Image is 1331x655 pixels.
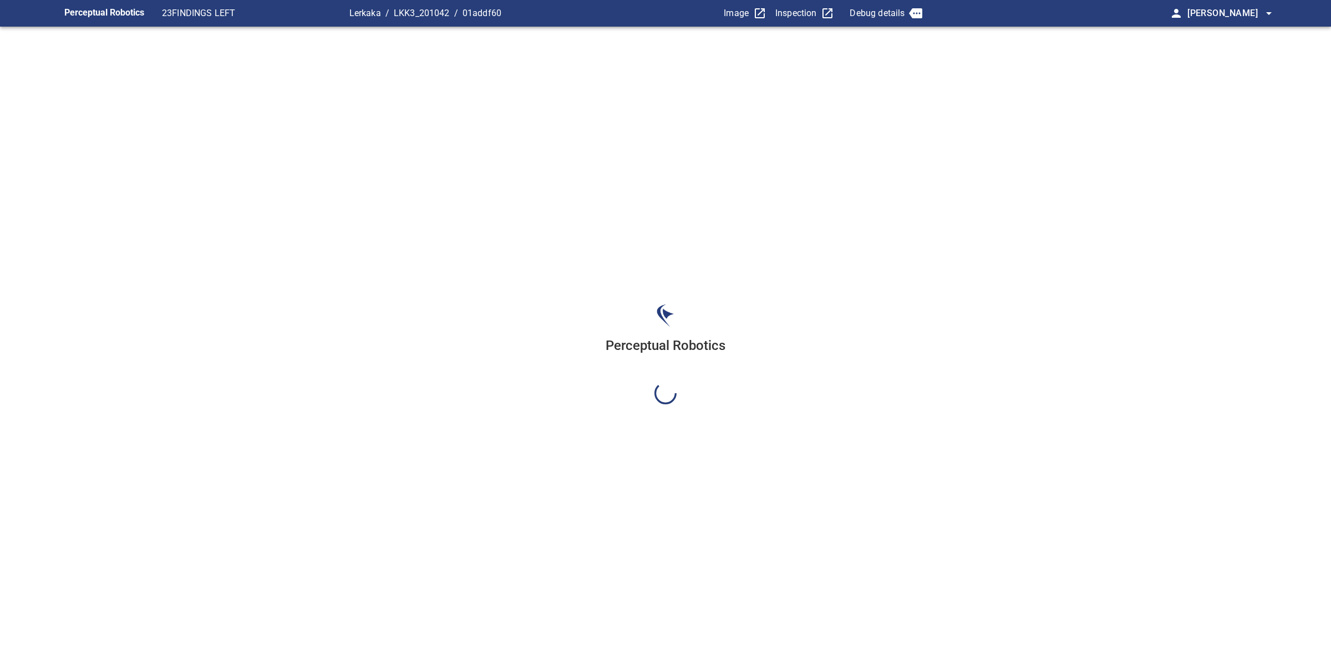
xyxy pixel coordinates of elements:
p: Inspection [775,7,817,20]
div: Perceptual Robotics [606,336,725,382]
span: arrow_drop_down [1262,7,1276,20]
span: person [1170,7,1183,20]
figcaption: Perceptual Robotics [64,4,144,22]
p: Debug details [850,7,905,20]
p: Image [724,7,749,20]
p: 23 FINDINGS LEFT [162,7,349,20]
p: Lerkaka [349,7,381,20]
a: LKK3_201042 [394,8,450,18]
a: Inspection [775,7,835,20]
a: 01addf60 [463,8,501,18]
span: [PERSON_NAME] [1187,6,1276,21]
a: Image [724,7,766,20]
img: pr [657,304,674,327]
span: / [385,7,389,20]
span: / [454,7,458,20]
button: [PERSON_NAME] [1183,2,1276,24]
